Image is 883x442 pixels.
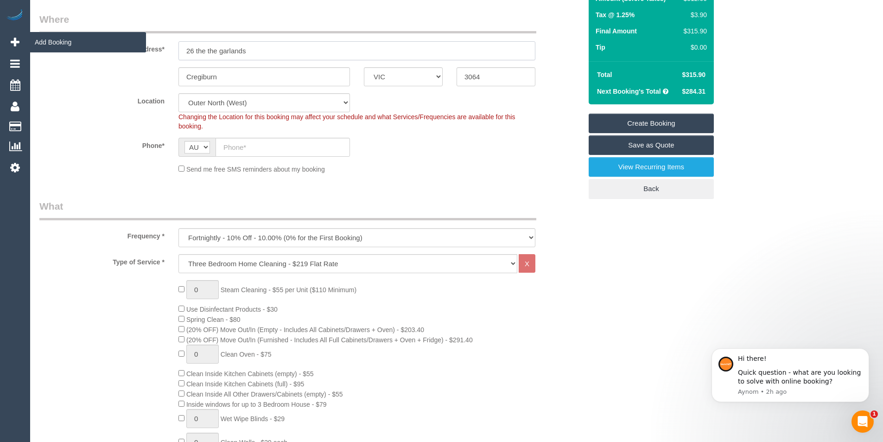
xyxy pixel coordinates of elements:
span: Steam Cleaning - $55 per Unit ($110 Minimum) [221,286,356,294]
iframe: Intercom notifications message [698,334,883,417]
label: Tax @ 1.25% [596,10,635,19]
a: Create Booking [589,114,714,133]
legend: Where [39,13,536,33]
span: (20% OFF) Move Out/In (Furnished - Includes All Full Cabinets/Drawers + Oven + Fridge) - $291.40 [186,336,473,344]
a: Save as Quote [589,135,714,155]
label: Final Amount [596,26,637,36]
strong: Next Booking's Total [597,88,661,95]
span: Wet Wipe Blinds - $29 [221,415,285,423]
a: View Recurring Items [589,157,714,177]
input: Suburb* [178,67,350,86]
span: Clean Inside Kitchen Cabinets (empty) - $55 [186,370,314,378]
label: Frequency * [32,228,172,241]
input: Phone* [216,138,350,157]
input: Post Code* [457,67,535,86]
span: Clean Inside Kitchen Cabinets (full) - $95 [186,380,304,388]
span: $315.90 [682,71,705,78]
label: Phone* [32,138,172,150]
span: Clean Inside All Other Drawers/Cabinets (empty) - $55 [186,391,343,398]
div: $315.90 [680,26,707,36]
span: Changing the Location for this booking may affect your schedule and what Services/Frequencies are... [178,113,515,130]
span: Use Disinfectant Products - $30 [186,306,278,313]
span: (20% OFF) Move Out/In (Empty - Includes All Cabinets/Drawers + Oven) - $203.40 [186,326,424,333]
label: Type of Service * [32,254,172,267]
span: Send me free SMS reminders about my booking [186,166,325,173]
legend: What [39,199,536,220]
div: $3.90 [680,10,707,19]
span: Inside windows for up to 3 Bedroom House - $79 [186,401,327,408]
a: Back [589,179,714,199]
div: $0.00 [680,43,707,52]
span: Add Booking [30,32,146,53]
strong: Total [597,71,612,78]
img: Automaid Logo [6,9,24,22]
label: Tip [596,43,605,52]
label: Location [32,93,172,106]
iframe: Intercom live chat [851,410,874,433]
span: $284.31 [682,88,705,95]
span: 1 [870,410,878,418]
span: Clean Oven - $75 [221,351,272,358]
span: Spring Clean - $80 [186,316,241,323]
